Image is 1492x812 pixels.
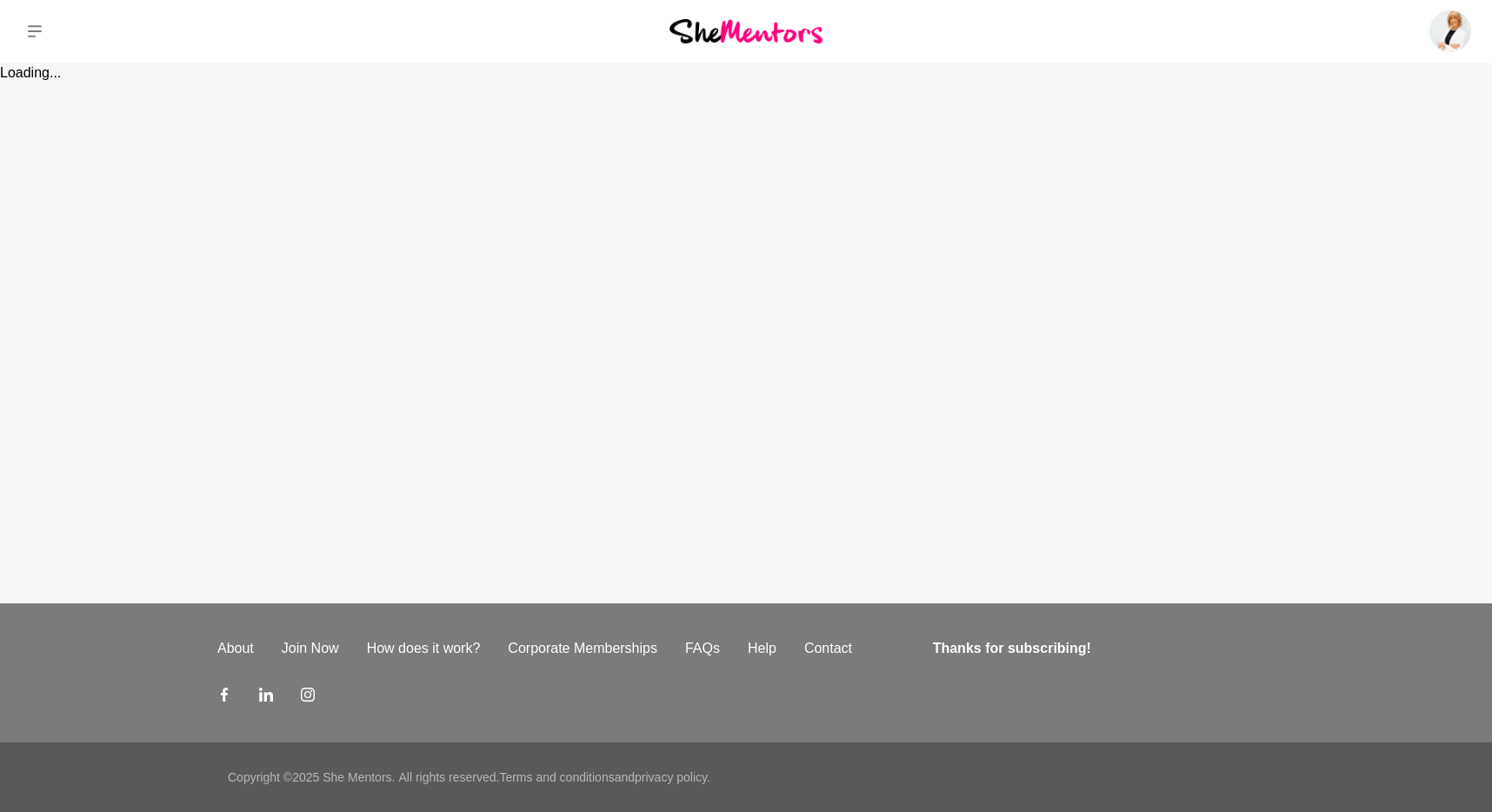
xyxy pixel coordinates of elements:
a: Corporate Memberships [494,638,671,659]
a: Join Now [268,638,353,659]
img: Kat Millar [1429,10,1471,52]
a: How does it work? [353,638,495,659]
a: FAQs [671,638,734,659]
p: All rights reserved. and . [398,769,709,787]
img: She Mentors Logo [669,19,823,43]
a: Facebook [217,687,231,708]
a: Contact [790,638,866,659]
a: LinkedIn [259,687,273,708]
h4: Thanks for subscribing! [933,638,1264,659]
a: About [203,638,268,659]
p: Copyright © 2025 She Mentors . [228,769,395,787]
a: privacy policy [635,770,707,784]
a: Help [734,638,790,659]
a: Instagram [301,687,315,708]
a: Terms and conditions [499,770,614,784]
